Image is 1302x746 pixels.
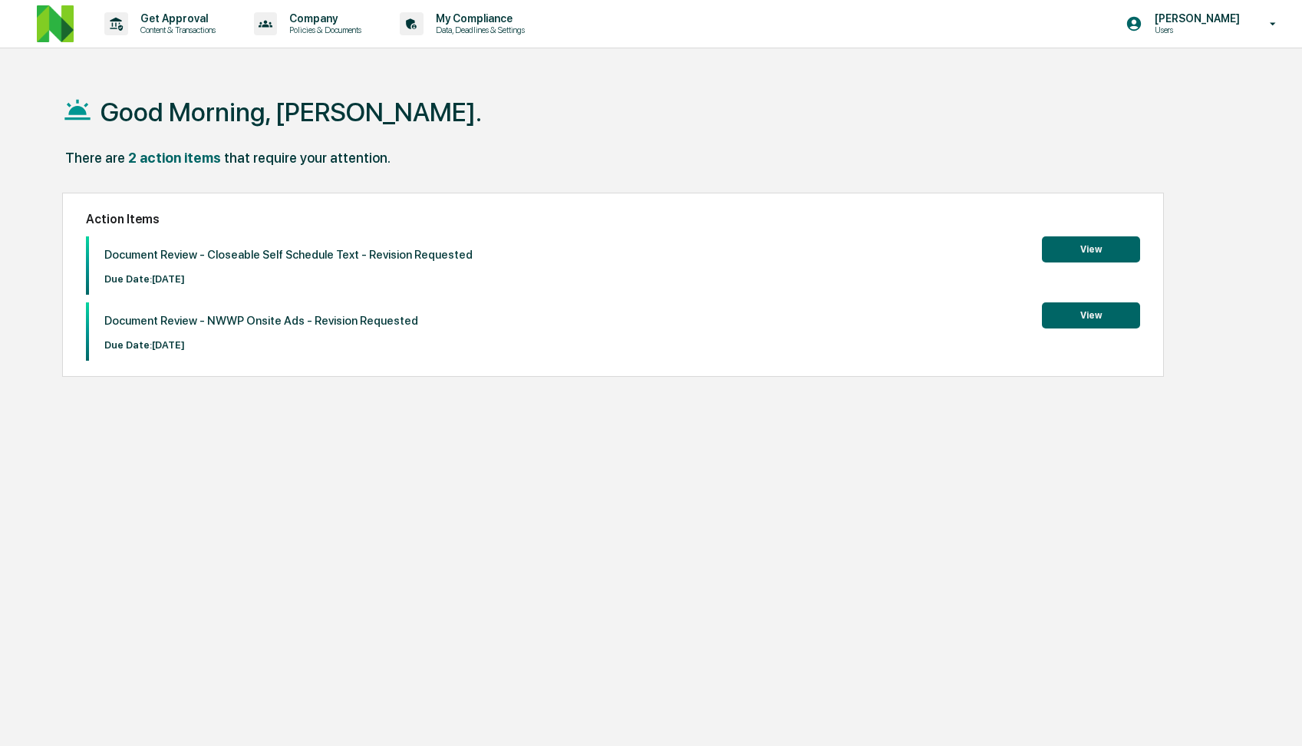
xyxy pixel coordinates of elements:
div: that require your attention. [224,150,391,166]
p: Due Date: [DATE] [104,273,473,285]
p: My Compliance [424,12,532,25]
p: Get Approval [128,12,223,25]
p: Data, Deadlines & Settings [424,25,532,35]
h2: Action Items [86,212,1141,226]
h1: Good Morning, [PERSON_NAME]. [101,97,482,127]
p: Policies & Documents [277,25,369,35]
p: Due Date: [DATE] [104,339,418,351]
img: logo [37,5,74,42]
button: View [1042,302,1140,328]
p: Users [1142,25,1248,35]
button: View [1042,236,1140,262]
p: Company [277,12,369,25]
a: View [1042,241,1140,256]
div: There are [65,150,125,166]
p: Document Review - Closeable Self Schedule Text - Revision Requested [104,248,473,262]
a: View [1042,307,1140,322]
p: Document Review - NWWP Onsite Ads - Revision Requested [104,314,418,328]
div: 2 action items [128,150,221,166]
p: Content & Transactions [128,25,223,35]
p: [PERSON_NAME] [1142,12,1248,25]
